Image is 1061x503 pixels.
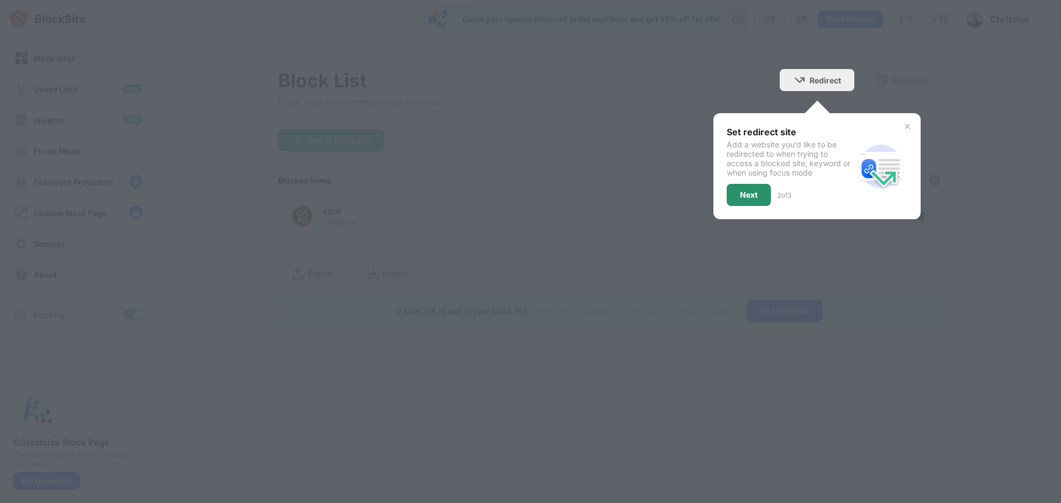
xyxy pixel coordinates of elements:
[778,191,791,199] div: 2 of 3
[903,122,912,131] img: x-button.svg
[854,140,907,193] img: redirect.svg
[727,126,854,137] div: Set redirect site
[727,140,854,177] div: Add a website you’d like to be redirected to when trying to access a blocked site, keyword or whe...
[740,190,758,199] div: Next
[810,76,841,85] div: Redirect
